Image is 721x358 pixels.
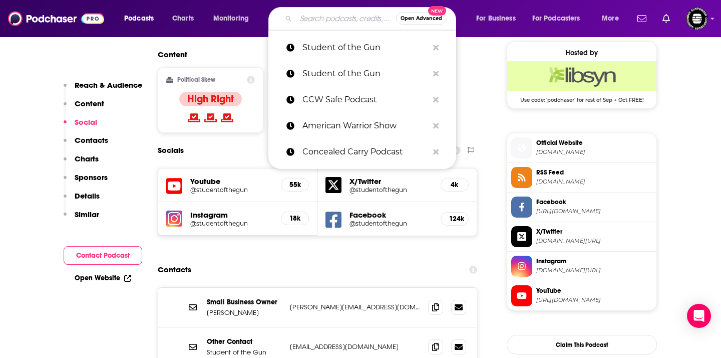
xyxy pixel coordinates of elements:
button: Claim This Podcast [507,335,657,354]
a: YouTube[URL][DOMAIN_NAME] [511,285,652,306]
h5: 124k [449,215,460,223]
a: @studentofthegun [349,186,433,194]
img: Libsyn Deal: Use code: 'podchaser' for rest of Sep + Oct FREE! [507,61,656,91]
button: Sponsors [64,172,108,191]
a: Show notifications dropdown [633,10,650,27]
p: Reach & Audience [75,80,142,90]
button: Reach & Audience [64,80,142,99]
h2: Political Skew [177,76,215,83]
img: Podchaser - Follow, Share and Rate Podcasts [8,9,104,28]
p: Contacts [75,135,108,145]
a: RSS Feed[DOMAIN_NAME] [511,167,652,188]
h5: Youtube [190,176,273,186]
img: User Profile [686,8,708,30]
span: X/Twitter [536,227,652,236]
span: Open Advanced [401,16,442,21]
button: Contact Podcast [64,246,142,265]
p: [PERSON_NAME] [207,308,282,317]
p: American Warrior Show [302,113,428,139]
p: Student of the Gun [302,35,428,61]
a: Show notifications dropdown [658,10,674,27]
img: iconImage [166,211,182,227]
a: @studentofthegun [190,220,273,227]
button: open menu [595,11,631,27]
span: Instagram [536,257,652,266]
span: Official Website [536,138,652,147]
button: open menu [526,11,595,27]
span: https://www.facebook.com/studentofthegun [536,208,652,215]
span: Logged in as KarinaSabol [686,8,708,30]
p: [EMAIL_ADDRESS][DOMAIN_NAME] [290,342,420,351]
span: Use code: 'podchaser' for rest of Sep + Oct FREE! [507,91,656,103]
div: Open Intercom Messenger [687,304,711,328]
a: Official Website[DOMAIN_NAME] [511,137,652,158]
h5: 4k [449,181,460,189]
button: Contacts [64,135,108,154]
span: twitter.com/studentofthegun [536,237,652,245]
a: American Warrior Show [268,113,456,139]
span: instagram.com/studentofthegun [536,267,652,274]
span: Facebook [536,198,652,207]
p: Other Contact [207,337,282,346]
span: studentofthegun.libsyn.com [536,178,652,186]
div: Search podcasts, credits, & more... [278,7,466,30]
p: Sponsors [75,172,108,182]
h2: Content [158,50,469,59]
p: CCW Safe Podcast [302,87,428,113]
a: Student of the Gun [268,61,456,87]
span: Monitoring [213,12,249,26]
p: Content [75,99,104,108]
p: Concealed Carry Podcast [302,139,428,165]
a: Libsyn Deal: Use code: 'podchaser' for rest of Sep + Oct FREE! [507,61,656,102]
a: CCW Safe Podcast [268,87,456,113]
p: Social [75,117,97,127]
span: For Podcasters [532,12,580,26]
h5: 55k [289,181,300,189]
button: Content [64,99,104,117]
button: Social [64,117,97,136]
a: @studentofthegun [349,220,433,227]
a: @studentofthegun [190,186,273,194]
h5: 18k [289,214,300,223]
span: For Business [476,12,516,26]
button: Similar [64,210,99,228]
a: Instagram[DOMAIN_NAME][URL] [511,256,652,277]
span: RSS Feed [536,168,652,177]
a: Charts [166,11,200,27]
p: Charts [75,154,99,163]
a: Facebook[URL][DOMAIN_NAME] [511,197,652,218]
div: Hosted by [507,49,656,57]
span: New [428,6,446,16]
a: X/Twitter[DOMAIN_NAME][URL] [511,226,652,247]
span: Charts [172,12,194,26]
h5: Instagram [190,210,273,220]
button: Charts [64,154,99,172]
p: Student of the Gun [302,61,428,87]
span: More [602,12,619,26]
p: Similar [75,210,99,219]
h2: Contacts [158,260,191,279]
h5: Facebook [349,210,433,220]
button: Open AdvancedNew [396,13,447,25]
span: https://www.youtube.com/@studentofthegun [536,296,652,304]
p: Small Business Owner [207,298,282,306]
button: Show profile menu [686,8,708,30]
h2: Socials [158,141,184,160]
a: Open Website [75,274,131,282]
span: YouTube [536,286,652,295]
button: open menu [117,11,167,27]
p: Student of the Gun [207,348,282,356]
h4: High Right [187,93,234,105]
a: Concealed Carry Podcast [268,139,456,165]
input: Search podcasts, credits, & more... [296,11,396,27]
h5: X/Twitter [349,176,433,186]
p: Details [75,191,100,201]
span: studentofthegun.com [536,148,652,156]
span: Podcasts [124,12,154,26]
a: Student of the Gun [268,35,456,61]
